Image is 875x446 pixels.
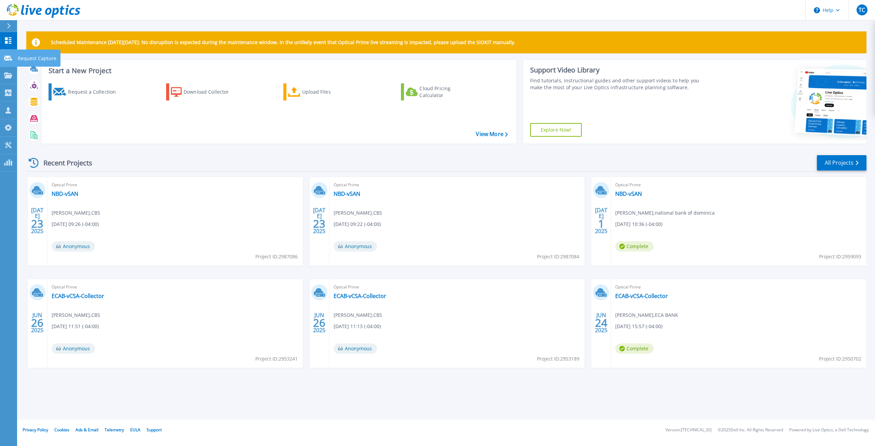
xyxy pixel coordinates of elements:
[313,208,326,233] div: [DATE] 2025
[334,209,382,217] span: [PERSON_NAME] , CBS
[334,311,382,319] span: [PERSON_NAME] , CBS
[615,181,862,189] span: Optical Prime
[401,83,477,100] a: Cloud Pricing Calculator
[49,67,508,75] h3: Start a New Project
[302,85,357,99] div: Upload Files
[255,355,298,363] span: Project ID: 2953241
[18,50,56,67] p: Request Capture
[334,181,581,189] span: Optical Prime
[52,220,99,228] span: [DATE] 09:26 (-04:00)
[595,208,608,233] div: [DATE] 2025
[31,208,44,233] div: [DATE] 2025
[184,85,238,99] div: Download Collector
[615,293,668,299] a: ECAB-vCSA-Collector
[313,320,325,326] span: 26
[615,209,715,217] span: [PERSON_NAME] , national bank of dominica
[52,283,299,291] span: Optical Prime
[255,253,298,260] span: Project ID: 2987086
[789,428,869,432] li: Powered by Live Optics, a Dell Technology
[52,209,100,217] span: [PERSON_NAME] , CBS
[52,190,78,197] a: NBD-vSAN
[31,221,43,227] span: 23
[615,241,654,252] span: Complete
[859,7,865,13] span: TC
[665,428,712,432] li: Version: [TECHNICAL_ID]
[31,310,44,335] div: JUN 2025
[105,427,124,433] a: Telemetry
[166,83,242,100] a: Download Collector
[334,220,381,228] span: [DATE] 09:22 (-04:00)
[23,427,48,433] a: Privacy Policy
[615,283,862,291] span: Optical Prime
[130,427,140,433] a: EULA
[530,66,708,75] div: Support Video Library
[334,190,360,197] a: NBD-vSAN
[334,283,581,291] span: Optical Prime
[819,355,861,363] span: Project ID: 2950702
[52,181,299,189] span: Optical Prime
[615,220,662,228] span: [DATE] 10:36 (-04:00)
[31,320,43,326] span: 26
[598,221,604,227] span: 1
[615,190,642,197] a: NBD-vSAN
[51,40,515,45] p: Scheduled Maintenance [DATE][DATE]: No disruption is expected during the maintenance window. In t...
[595,320,607,326] span: 24
[54,427,69,433] a: Cookies
[615,323,662,330] span: [DATE] 15:57 (-04:00)
[334,241,377,252] span: Anonymous
[718,428,783,432] li: © 2025 Dell Inc. All Rights Reserved
[817,155,866,171] a: All Projects
[313,221,325,227] span: 23
[530,123,582,137] a: Explore Now!
[49,83,125,100] a: Request a Collection
[419,85,474,99] div: Cloud Pricing Calculator
[68,85,123,99] div: Request a Collection
[52,343,95,354] span: Anonymous
[283,83,360,100] a: Upload Files
[76,427,98,433] a: Ads & Email
[26,154,102,171] div: Recent Projects
[334,323,381,330] span: [DATE] 11:13 (-04:00)
[819,253,861,260] span: Project ID: 2959093
[476,131,508,137] a: View More
[52,311,100,319] span: [PERSON_NAME] , CBS
[334,293,386,299] a: ECAB-vCSA-Collector
[537,355,579,363] span: Project ID: 2953189
[147,427,162,433] a: Support
[615,311,678,319] span: [PERSON_NAME] , ECA BANK
[334,343,377,354] span: Anonymous
[52,293,104,299] a: ECAB-vCSA-Collector
[52,323,99,330] span: [DATE] 11:51 (-04:00)
[52,241,95,252] span: Anonymous
[313,310,326,335] div: JUN 2025
[615,343,654,354] span: Complete
[595,310,608,335] div: JUN 2025
[537,253,579,260] span: Project ID: 2987084
[530,77,708,91] div: Find tutorials, instructional guides and other support videos to help you make the most of your L...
